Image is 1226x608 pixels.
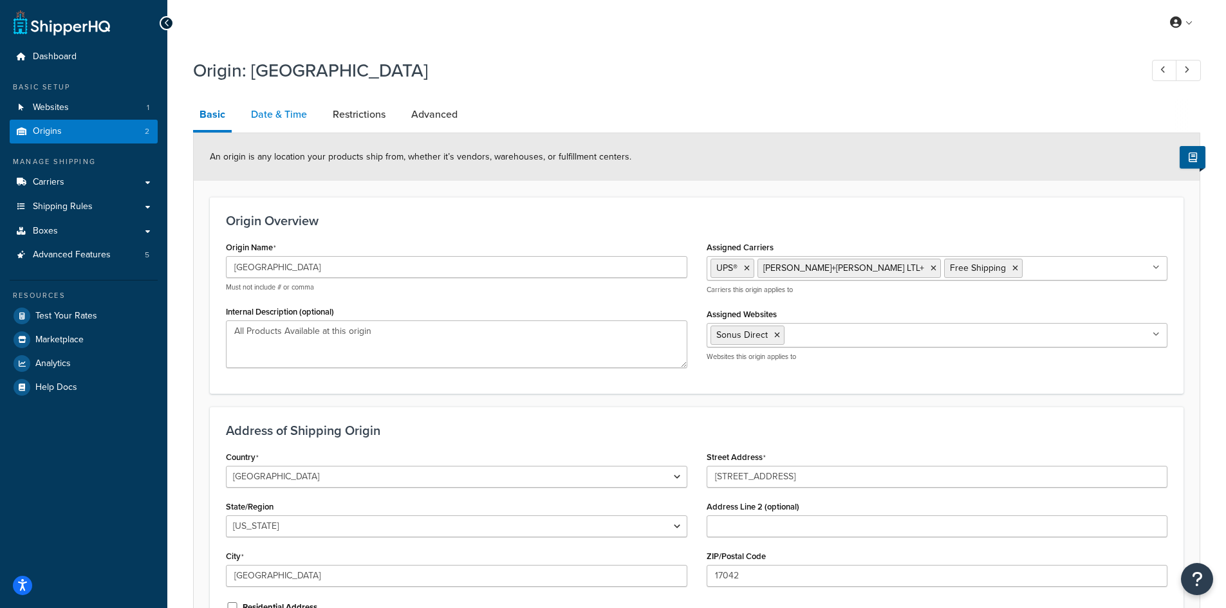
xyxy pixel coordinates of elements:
[10,290,158,301] div: Resources
[33,177,64,188] span: Carriers
[226,243,276,253] label: Origin Name
[145,250,149,261] span: 5
[10,45,158,69] a: Dashboard
[35,382,77,393] span: Help Docs
[950,261,1006,275] span: Free Shipping
[10,328,158,351] a: Marketplace
[226,214,1167,228] h3: Origin Overview
[35,358,71,369] span: Analytics
[707,551,766,561] label: ZIP/Postal Code
[763,261,924,275] span: [PERSON_NAME]+[PERSON_NAME] LTL+
[33,226,58,237] span: Boxes
[707,243,774,252] label: Assigned Carriers
[226,551,244,562] label: City
[707,352,1168,362] p: Websites this origin applies to
[10,82,158,93] div: Basic Setup
[226,307,334,317] label: Internal Description (optional)
[210,150,631,163] span: An origin is any location your products ship from, whether it’s vendors, warehouses, or fulfillme...
[10,376,158,399] a: Help Docs
[707,452,766,463] label: Street Address
[226,452,259,463] label: Country
[10,243,158,267] li: Advanced Features
[245,99,313,130] a: Date & Time
[35,311,97,322] span: Test Your Rates
[33,126,62,137] span: Origins
[326,99,392,130] a: Restrictions
[10,96,158,120] a: Websites1
[147,102,149,113] span: 1
[33,102,69,113] span: Websites
[193,99,232,133] a: Basic
[226,320,687,368] textarea: All Products Available at this origin
[707,285,1168,295] p: Carriers this origin applies to
[226,502,274,511] label: State/Region
[1180,146,1205,169] button: Show Help Docs
[10,156,158,167] div: Manage Shipping
[10,243,158,267] a: Advanced Features5
[707,502,799,511] label: Address Line 2 (optional)
[10,120,158,143] li: Origins
[33,250,111,261] span: Advanced Features
[226,423,1167,438] h3: Address of Shipping Origin
[1152,60,1177,81] a: Previous Record
[33,51,77,62] span: Dashboard
[35,335,84,345] span: Marketplace
[1181,563,1213,595] button: Open Resource Center
[716,261,738,275] span: UPS®
[10,120,158,143] a: Origins2
[1176,60,1201,81] a: Next Record
[226,282,687,292] p: Must not include # or comma
[10,219,158,243] a: Boxes
[10,96,158,120] li: Websites
[10,195,158,219] a: Shipping Rules
[405,99,464,130] a: Advanced
[707,309,777,319] label: Assigned Websites
[193,58,1128,83] h1: Origin: [GEOGRAPHIC_DATA]
[10,170,158,194] a: Carriers
[10,352,158,375] a: Analytics
[10,304,158,327] a: Test Your Rates
[145,126,149,137] span: 2
[33,201,93,212] span: Shipping Rules
[716,328,768,342] span: Sonus Direct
